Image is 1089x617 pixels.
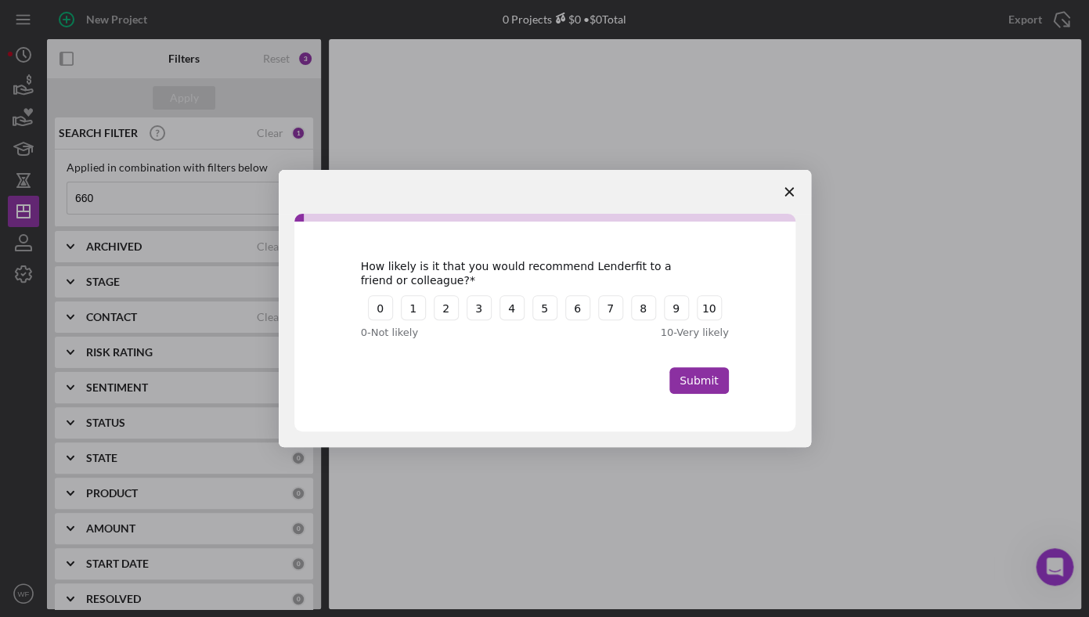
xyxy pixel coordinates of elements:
div: 0 - Not likely [361,325,502,341]
button: 5 [532,295,557,320]
button: 9 [664,295,689,320]
div: 10 - Very likely [588,325,729,341]
span: Close survey [767,170,811,214]
button: 4 [499,295,525,320]
div: How likely is it that you would recommend Lenderfit to a friend or colleague? [361,259,705,287]
button: 7 [598,295,623,320]
button: 2 [434,295,459,320]
button: 10 [697,295,722,320]
button: 3 [467,295,492,320]
button: 8 [631,295,656,320]
button: Submit [669,367,729,394]
button: 0 [368,295,393,320]
button: 1 [401,295,426,320]
button: 6 [565,295,590,320]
